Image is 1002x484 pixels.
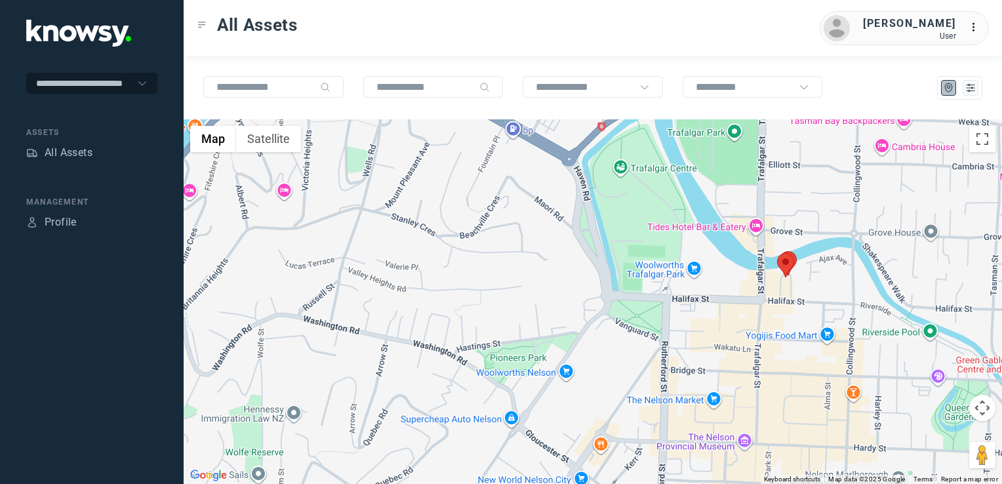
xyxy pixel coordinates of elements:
div: : [969,20,985,35]
div: Profile [26,216,38,228]
div: User [863,31,956,41]
button: Map camera controls [969,395,995,421]
a: Report a map error [941,475,998,483]
a: ProfileProfile [26,214,77,230]
div: Search [320,82,331,92]
img: avatar.png [824,15,850,41]
span: Map data ©2025 Google [828,475,905,483]
div: [PERSON_NAME] [863,16,956,31]
a: AssetsAll Assets [26,145,92,161]
div: : [969,20,985,37]
span: All Assets [217,13,298,37]
img: Application Logo [26,20,131,47]
div: Search [479,82,490,92]
div: Management [26,196,157,208]
div: Map [943,82,955,94]
a: Open this area in Google Maps (opens a new window) [187,467,230,484]
div: Profile [45,214,77,230]
tspan: ... [970,22,983,32]
button: Show street map [190,126,236,152]
img: Google [187,467,230,484]
button: Toggle fullscreen view [969,126,995,152]
div: Assets [26,127,157,138]
div: List [965,82,976,94]
a: Terms (opens in new tab) [913,475,933,483]
div: Toggle Menu [197,20,207,30]
button: Drag Pegman onto the map to open Street View [969,442,995,468]
div: Assets [26,147,38,159]
button: Show satellite imagery [236,126,301,152]
div: All Assets [45,145,92,161]
button: Keyboard shortcuts [764,475,820,484]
